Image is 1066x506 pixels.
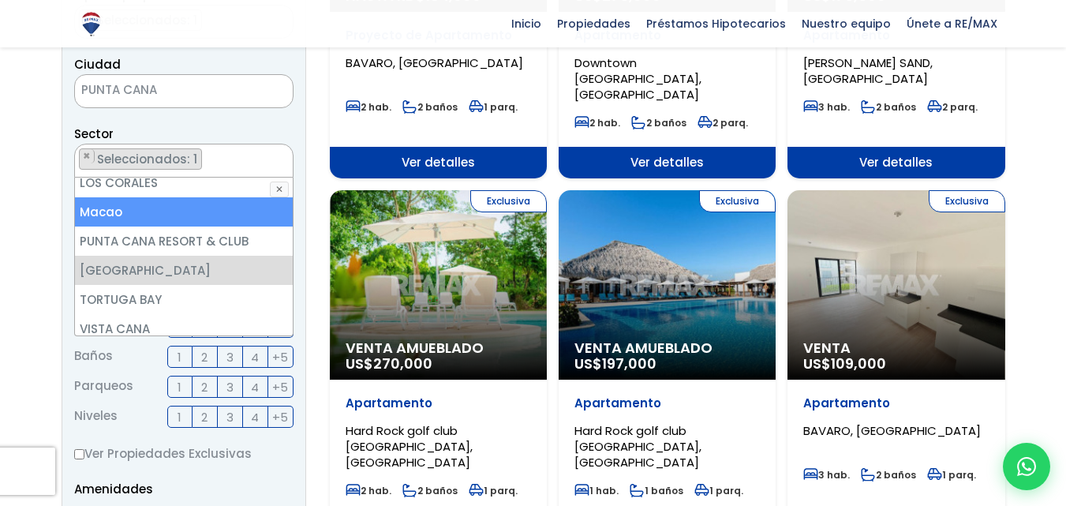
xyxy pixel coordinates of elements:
[574,484,619,497] span: 1 hab.
[699,190,776,212] span: Exclusiva
[276,149,284,163] span: ×
[178,377,181,397] span: 1
[346,54,523,71] span: BAVARO, [GEOGRAPHIC_DATA]
[346,395,531,411] p: Apartamento
[927,468,976,482] span: 1 parq.
[74,346,113,368] span: Baños
[251,407,259,427] span: 4
[929,190,1005,212] span: Exclusiva
[373,354,432,373] span: 270,000
[469,484,518,497] span: 1 parq.
[77,10,105,38] img: Logo de REMAX
[602,354,656,373] span: 197,000
[803,395,989,411] p: Apartamento
[503,12,549,36] span: Inicio
[402,100,458,114] span: 2 baños
[698,116,748,129] span: 2 parq.
[559,147,776,178] span: Ver detalles
[574,422,701,470] span: Hard Rock golf club [GEOGRAPHIC_DATA], [GEOGRAPHIC_DATA]
[75,144,84,178] textarea: Search
[251,377,259,397] span: 4
[270,182,289,197] button: ✕
[272,407,288,427] span: +5
[630,484,683,497] span: 1 baños
[83,149,91,163] span: ×
[74,449,84,459] input: Ver Propiedades Exclusivas
[470,190,547,212] span: Exclusiva
[95,151,201,167] span: Seleccionados: 1
[574,354,656,373] span: US$
[899,12,1005,36] span: Únete a RE/MAX
[803,354,886,373] span: US$
[75,314,293,343] li: VISTA CANA
[269,84,277,99] span: ×
[80,149,95,163] button: Remove item
[861,100,916,114] span: 2 baños
[574,340,760,356] span: Venta Amueblado
[178,407,181,427] span: 1
[346,484,391,497] span: 2 hab.
[275,148,285,164] button: Remove all items
[694,484,743,497] span: 1 parq.
[178,347,181,367] span: 1
[831,354,886,373] span: 109,000
[74,126,114,142] span: Sector
[803,422,981,439] span: BAVARO, [GEOGRAPHIC_DATA]
[803,340,989,356] span: Venta
[201,377,208,397] span: 2
[201,407,208,427] span: 2
[927,100,978,114] span: 2 parq.
[272,347,288,367] span: +5
[226,347,234,367] span: 3
[74,444,294,463] label: Ver Propiedades Exclusivas
[638,12,794,36] span: Préstamos Hipotecarios
[201,347,208,367] span: 2
[74,479,294,499] p: Amenidades
[346,100,391,114] span: 2 hab.
[346,354,432,373] span: US$
[253,79,277,104] button: Remove all items
[574,395,760,411] p: Apartamento
[75,79,253,101] span: PUNTA CANA
[226,407,234,427] span: 3
[803,54,933,87] span: [PERSON_NAME] SAND, [GEOGRAPHIC_DATA]
[574,116,620,129] span: 2 hab.
[75,285,293,314] li: TORTUGA BAY
[402,484,458,497] span: 2 baños
[803,468,850,482] span: 3 hab.
[74,56,121,73] span: Ciudad
[787,147,1004,178] span: Ver detalles
[794,12,899,36] span: Nuestro equipo
[251,347,259,367] span: 4
[330,147,547,178] span: Ver detalles
[549,12,638,36] span: Propiedades
[79,148,202,170] li: PUNTA CANA VILLAGE
[346,422,473,470] span: Hard Rock golf club [GEOGRAPHIC_DATA], [GEOGRAPHIC_DATA]
[272,377,288,397] span: +5
[861,468,916,482] span: 2 baños
[469,100,518,114] span: 1 parq.
[75,197,293,227] li: Macao
[75,227,293,256] li: PUNTA CANA RESORT & CLUB
[74,74,294,108] span: PUNTA CANA
[346,340,531,356] span: Venta Amueblado
[74,406,118,428] span: Niveles
[631,116,686,129] span: 2 baños
[75,168,293,197] li: LOS CORALES
[74,376,133,398] span: Parqueos
[226,377,234,397] span: 3
[803,100,850,114] span: 3 hab.
[574,54,701,103] span: Downtown [GEOGRAPHIC_DATA], [GEOGRAPHIC_DATA]
[75,256,293,285] li: [GEOGRAPHIC_DATA]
